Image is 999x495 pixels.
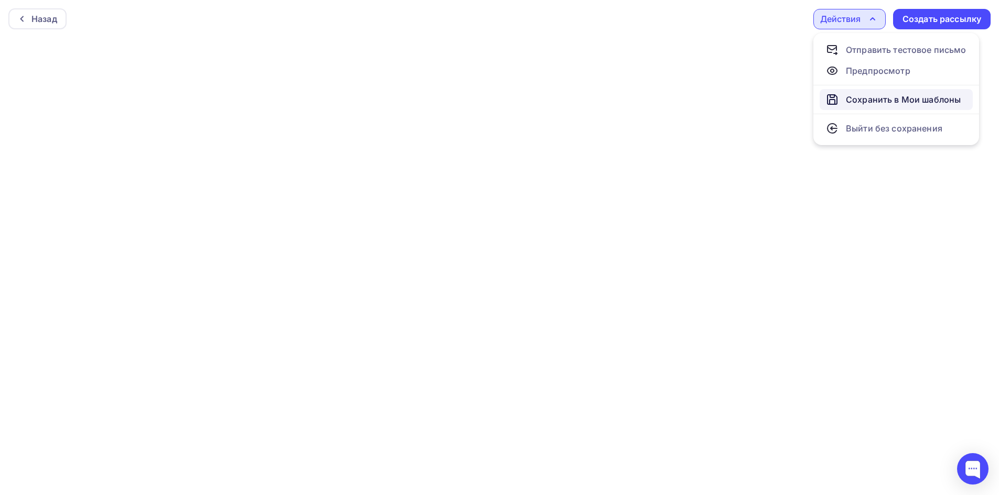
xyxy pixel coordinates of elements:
div: Сохранить в Мои шаблоны [846,93,961,106]
div: Выйти без сохранения [846,122,942,135]
ul: Действия [813,33,979,145]
div: Назад [31,13,57,25]
button: Действия [813,9,886,29]
div: Действия [820,13,861,25]
div: Предпросмотр [846,64,910,77]
div: Создать рассылку [903,13,981,25]
div: Отправить тестовое письмо [846,43,966,56]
